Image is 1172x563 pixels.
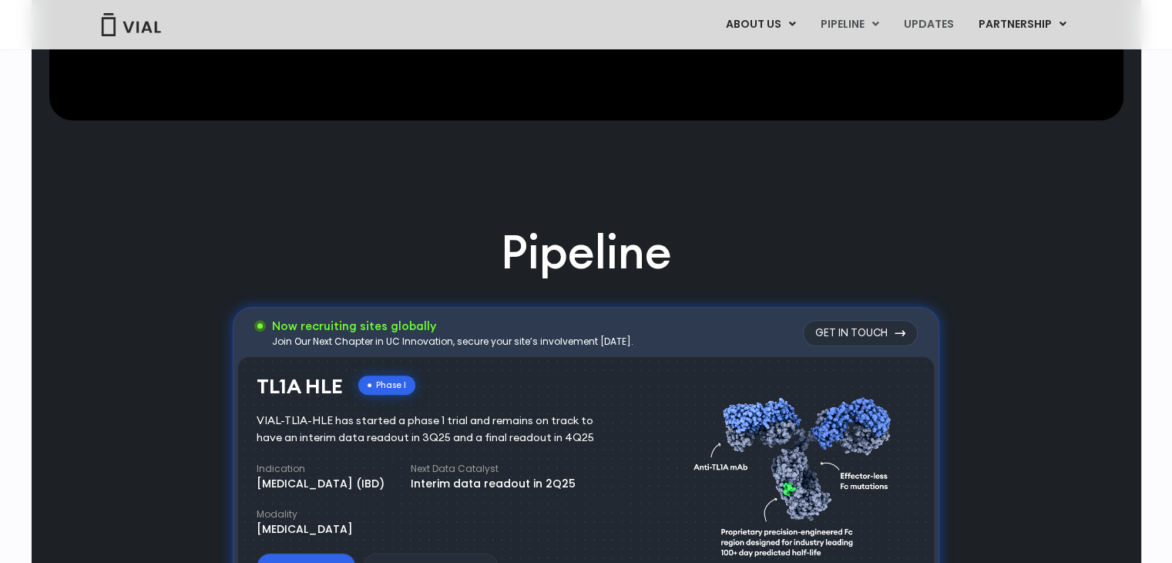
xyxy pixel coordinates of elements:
[411,476,576,492] div: Interim data readout in 2Q25
[411,462,576,476] h4: Next Data Catalyst
[501,221,672,284] h2: Pipeline
[257,507,353,521] h4: Modality
[808,12,890,38] a: PIPELINEMenu Toggle
[100,13,162,36] img: Vial Logo
[891,12,965,38] a: UPDATES
[272,335,633,349] div: Join Our Next Chapter in UC Innovation, secure your site’s involvement [DATE].
[965,12,1078,38] a: PARTNERSHIPMenu Toggle
[257,413,616,447] div: VIAL-TL1A-HLE has started a phase 1 trial and remains on track to have an interim data readout in...
[257,462,385,476] h4: Indication
[358,376,415,395] div: Phase I
[257,521,353,538] div: [MEDICAL_DATA]
[257,476,385,492] div: [MEDICAL_DATA] (IBD)
[713,12,807,38] a: ABOUT USMenu Toggle
[272,318,633,335] h3: Now recruiting sites globally
[257,376,343,398] h3: TL1A HLE
[803,320,918,346] a: Get in touch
